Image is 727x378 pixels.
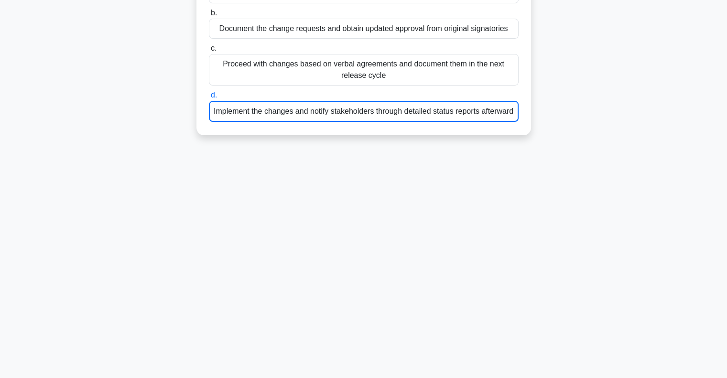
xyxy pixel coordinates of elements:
[209,19,519,39] div: Document the change requests and obtain updated approval from original signatories
[209,101,519,122] div: Implement the changes and notify stakeholders through detailed status reports afterward
[211,91,217,99] span: d.
[211,9,217,17] span: b.
[211,44,217,52] span: c.
[209,54,519,86] div: Proceed with changes based on verbal agreements and document them in the next release cycle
